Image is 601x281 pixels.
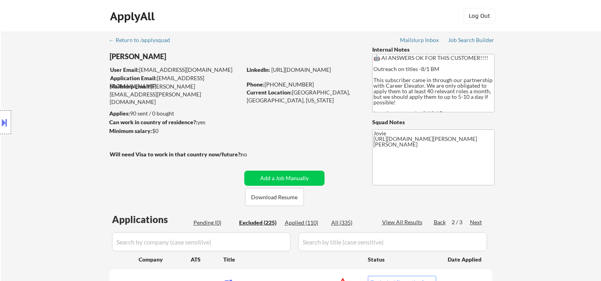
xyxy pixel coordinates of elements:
div: [EMAIL_ADDRESS][DOMAIN_NAME] [110,74,242,90]
div: [PERSON_NAME] [110,52,273,62]
div: All (335) [331,219,371,227]
a: ← Return to /applysquad [109,37,178,45]
div: ApplyAll [110,10,157,23]
div: Status [368,252,436,266]
div: 90 sent / 0 bought [109,110,242,117]
div: View All Results [382,218,425,226]
strong: Phone: [247,81,265,88]
div: Next [470,218,483,226]
div: Applications [112,215,191,224]
div: Job Search Builder [448,37,495,43]
div: $0 [109,127,242,135]
div: Internal Notes [372,46,495,54]
div: ATS [191,256,223,264]
a: Mailslurp Inbox [400,37,440,45]
strong: Current Location: [247,89,292,96]
div: Applied (110) [285,219,325,227]
input: Search by title (case sensitive) [298,232,487,251]
button: Download Resume [245,188,304,206]
button: Add a Job Manually [244,171,325,186]
div: Mailslurp Inbox [400,37,440,43]
div: Company [139,256,191,264]
a: Job Search Builder [448,37,495,45]
div: Title [223,256,360,264]
div: [EMAIL_ADDRESS][DOMAIN_NAME] [110,66,242,74]
div: [GEOGRAPHIC_DATA], [GEOGRAPHIC_DATA], [US_STATE] [247,89,359,104]
div: Excluded (225) [239,219,279,227]
strong: Will need Visa to work in that country now/future?: [110,151,242,158]
div: 2 / 3 [452,218,470,226]
strong: Can work in country of residence?: [109,119,197,125]
div: ← Return to /applysquad [109,37,178,43]
input: Search by company (case sensitive) [112,232,291,251]
button: Log Out [464,8,495,24]
strong: LinkedIn: [247,66,270,73]
div: Pending (0) [193,219,233,227]
div: Date Applied [448,256,483,264]
div: no [241,150,263,158]
div: yes [109,118,239,126]
a: [URL][DOMAIN_NAME] [271,66,331,73]
div: [PHONE_NUMBER] [247,81,359,89]
div: Squad Notes [372,118,495,126]
div: [PERSON_NAME][EMAIL_ADDRESS][PERSON_NAME][DOMAIN_NAME] [110,83,242,106]
div: Back [434,218,446,226]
